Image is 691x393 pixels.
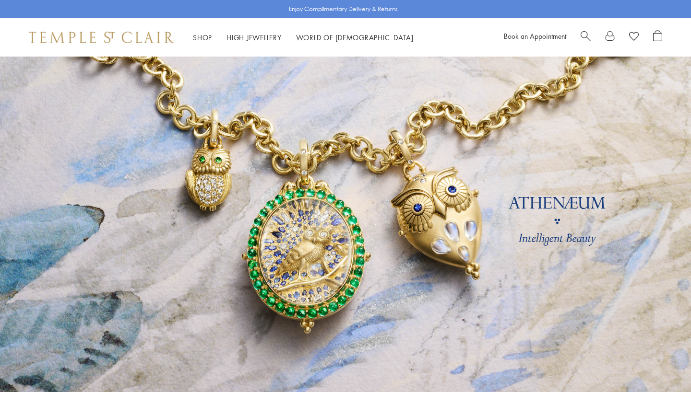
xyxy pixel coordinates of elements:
[653,30,662,45] a: Open Shopping Bag
[629,30,639,45] a: View Wishlist
[289,4,398,14] p: Enjoy Complimentary Delivery & Returns
[193,32,414,44] nav: Main navigation
[581,30,591,45] a: Search
[504,31,566,41] a: Book an Appointment
[296,33,414,42] a: World of [DEMOGRAPHIC_DATA]World of [DEMOGRAPHIC_DATA]
[226,33,282,42] a: High JewelleryHigh Jewellery
[193,33,212,42] a: ShopShop
[29,32,174,43] img: Temple St. Clair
